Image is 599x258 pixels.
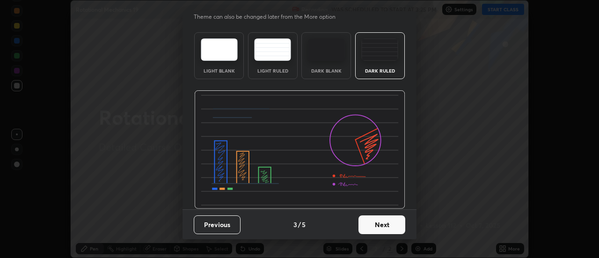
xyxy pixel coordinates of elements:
img: lightRuledTheme.5fabf969.svg [254,38,291,61]
p: Theme can also be changed later from the More option [194,13,345,21]
img: darkTheme.f0cc69e5.svg [308,38,345,61]
h4: 5 [302,220,306,229]
img: darkRuledTheme.de295e13.svg [361,38,398,61]
button: Next [358,215,405,234]
h4: 3 [293,220,297,229]
img: lightTheme.e5ed3b09.svg [201,38,238,61]
div: Light Ruled [254,68,292,73]
img: darkRuledThemeBanner.864f114c.svg [194,90,405,209]
div: Dark Ruled [361,68,399,73]
h4: / [298,220,301,229]
div: Dark Blank [307,68,345,73]
button: Previous [194,215,241,234]
div: Light Blank [200,68,238,73]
